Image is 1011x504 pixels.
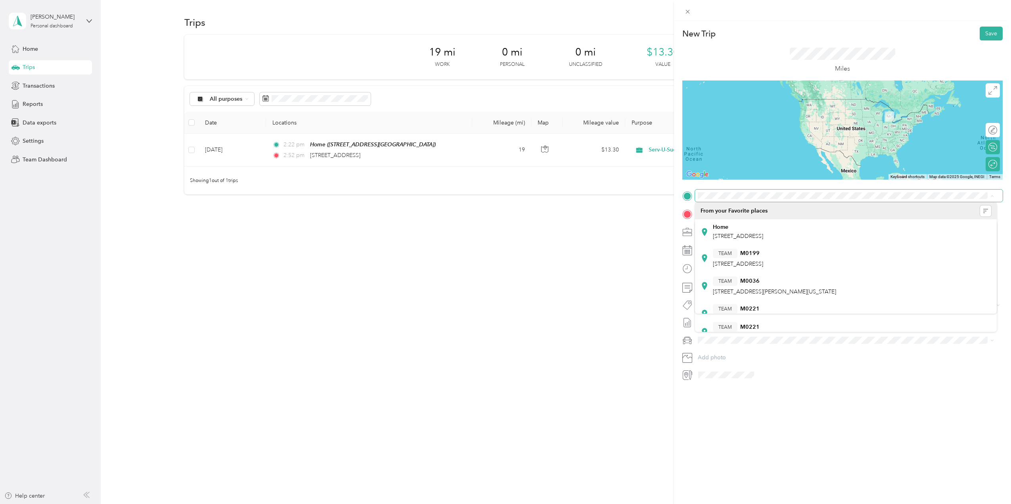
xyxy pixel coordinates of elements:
a: Open this area in Google Maps (opens a new window) [684,169,710,180]
strong: M0199 [740,250,760,257]
strong: M0221 [740,324,760,331]
span: Map data ©2025 Google, INEGI [929,174,984,179]
button: TEAM [713,276,737,286]
button: Save [980,27,1003,40]
strong: M0221 [740,305,760,312]
span: [STREET_ADDRESS][PERSON_NAME][US_STATE] [713,288,836,295]
button: Keyboard shortcuts [890,174,925,180]
span: [STREET_ADDRESS] [713,233,763,240]
span: [STREET_ADDRESS] [713,261,763,267]
span: TEAM [718,250,732,257]
iframe: Everlance-gr Chat Button Frame [967,460,1011,504]
img: Google [684,169,710,180]
p: New Trip [682,28,716,39]
span: TEAM [718,278,732,285]
strong: M0036 [740,278,760,285]
span: From your Favorite places [701,207,768,215]
button: Add photo [695,352,1003,363]
p: Miles [835,64,850,74]
button: TEAM [713,249,737,259]
span: TEAM [718,324,732,331]
button: TEAM [713,304,737,314]
button: TEAM [713,322,737,332]
strong: Home [713,224,728,231]
span: TEAM [718,305,732,312]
